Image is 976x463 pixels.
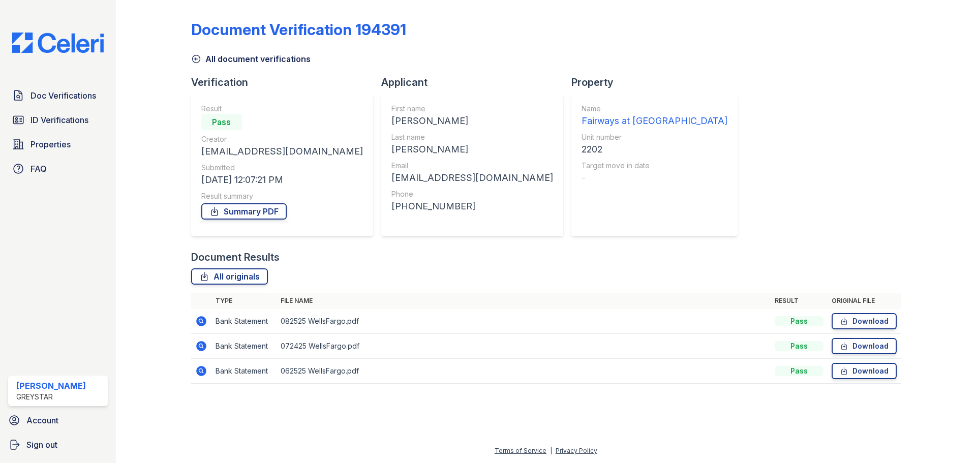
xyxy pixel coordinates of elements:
a: FAQ [8,159,108,179]
div: Pass [775,366,823,376]
th: File name [277,293,771,309]
a: Account [4,410,112,430]
div: Phone [391,189,553,199]
span: Sign out [26,439,57,451]
div: Submitted [201,163,363,173]
span: Properties [30,138,71,150]
a: Sign out [4,435,112,455]
div: - [582,171,727,185]
div: Greystar [16,392,86,402]
div: Email [391,161,553,171]
a: Privacy Policy [556,447,597,454]
div: Result [201,104,363,114]
div: [DATE] 12:07:21 PM [201,173,363,187]
span: ID Verifications [30,114,88,126]
div: Applicant [381,75,571,89]
td: 082525 WellsFargo.pdf [277,309,771,334]
div: Creator [201,134,363,144]
span: FAQ [30,163,47,175]
th: Original file [828,293,901,309]
div: Pass [775,341,823,351]
div: Result summary [201,191,363,201]
div: Target move in date [582,161,727,171]
div: [PHONE_NUMBER] [391,199,553,213]
th: Type [211,293,277,309]
a: Summary PDF [201,203,287,220]
div: [EMAIL_ADDRESS][DOMAIN_NAME] [201,144,363,159]
div: | [550,447,552,454]
div: First name [391,104,553,114]
div: Last name [391,132,553,142]
a: Download [832,338,897,354]
a: Doc Verifications [8,85,108,106]
td: Bank Statement [211,309,277,334]
a: Terms of Service [495,447,546,454]
a: Download [832,313,897,329]
div: Unit number [582,132,727,142]
div: [PERSON_NAME] [16,380,86,392]
div: [PERSON_NAME] [391,114,553,128]
td: 062525 WellsFargo.pdf [277,359,771,384]
a: All document verifications [191,53,311,65]
div: Pass [201,114,242,130]
div: Fairways at [GEOGRAPHIC_DATA] [582,114,727,128]
a: Download [832,363,897,379]
td: Bank Statement [211,359,277,384]
img: CE_Logo_Blue-a8612792a0a2168367f1c8372b55b34899dd931a85d93a1a3d3e32e68fde9ad4.png [4,33,112,53]
div: Property [571,75,746,89]
div: Verification [191,75,381,89]
div: 2202 [582,142,727,157]
div: Document Verification 194391 [191,20,406,39]
a: Name Fairways at [GEOGRAPHIC_DATA] [582,104,727,128]
span: Doc Verifications [30,89,96,102]
div: [EMAIL_ADDRESS][DOMAIN_NAME] [391,171,553,185]
a: Properties [8,134,108,155]
div: [PERSON_NAME] [391,142,553,157]
th: Result [771,293,828,309]
td: Bank Statement [211,334,277,359]
div: Pass [775,316,823,326]
td: 072425 WellsFargo.pdf [277,334,771,359]
a: ID Verifications [8,110,108,130]
div: Document Results [191,250,280,264]
a: All originals [191,268,268,285]
span: Account [26,414,58,426]
div: Name [582,104,727,114]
